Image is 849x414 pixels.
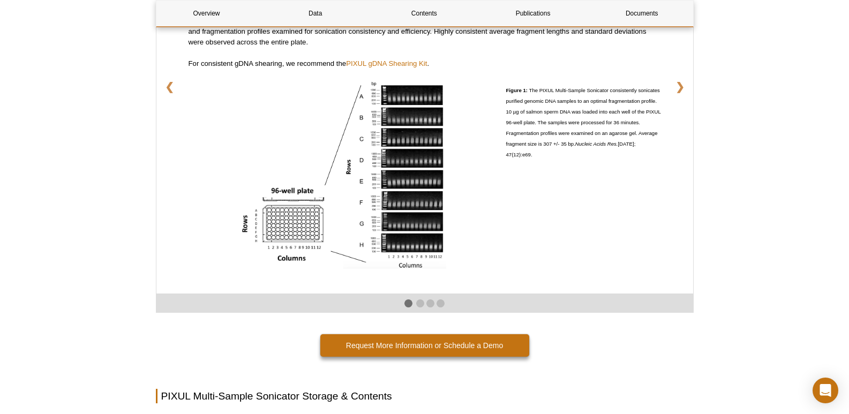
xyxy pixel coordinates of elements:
h2: PIXUL Multi-Sample Sonicator Storage & Contents [156,389,694,403]
p: To test the consistency of the PIXUL Multi-Sample Sonicator, purified genomic DNA was loaded into... [189,16,661,48]
a: Contents [374,1,475,26]
div: Open Intercom Messenger [813,378,838,403]
p: For consistent gDNA shearing, we recommend the . [189,58,661,69]
strong: Figure 1: [506,87,528,93]
a: Data [265,1,366,26]
a: ❮ [156,73,183,101]
span: The PIXUL Multi-Sample Sonicator consistently sonicates purified genomic DNA samples to an optima... [506,87,661,157]
a: Publications [483,1,583,26]
a: ❯ [667,73,693,101]
a: Overview [156,1,257,26]
a: Documents [591,1,692,26]
em: Nucleic Acids Res. [575,141,618,147]
img: DNA Shearing Consistency with the PIXUL Instrument [240,80,446,269]
a: PIXUL gDNA Shearing Kit [346,59,427,67]
a: Request More Information or Schedule a Demo [320,334,529,357]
